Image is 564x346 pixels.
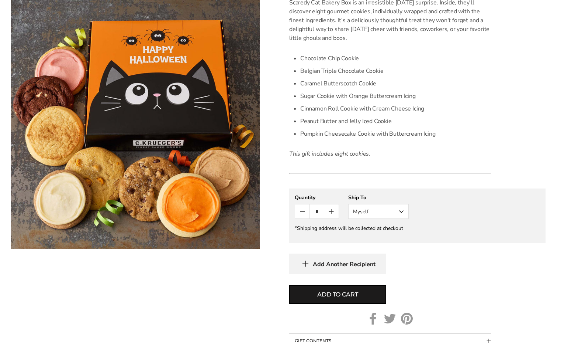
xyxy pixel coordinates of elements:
div: Quantity [295,194,339,201]
span: Add to cart [317,290,358,299]
button: Count plus [324,204,339,218]
em: This gift includes eight cookies. [289,150,370,158]
iframe: Sign Up via Text for Offers [6,318,76,340]
li: Pumpkin Cheesecake Cookie with Buttercream Icing [300,128,491,140]
button: Myself [348,204,409,219]
a: Facebook [367,313,379,325]
a: Twitter [384,313,396,325]
span: Add Another Recipient [313,261,376,268]
a: Pinterest [401,313,413,325]
div: *Shipping address will be collected at checkout [295,225,540,232]
button: Add to cart [289,285,386,304]
button: Add Another Recipient [289,254,386,274]
button: Count minus [295,204,309,218]
li: Belgian Triple Chocolate Cookie [300,65,491,77]
div: Ship To [348,194,409,201]
li: Chocolate Chip Cookie [300,52,491,65]
gfm-form: New recipient [289,189,546,243]
li: Cinnamon Roll Cookie with Cream Cheese Icing [300,102,491,115]
input: Quantity [309,204,324,218]
li: Peanut Butter and Jelly Iced Cookie [300,115,491,128]
li: Sugar Cookie with Orange Buttercream Icing [300,90,491,102]
li: Caramel Butterscotch Cookie [300,77,491,90]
